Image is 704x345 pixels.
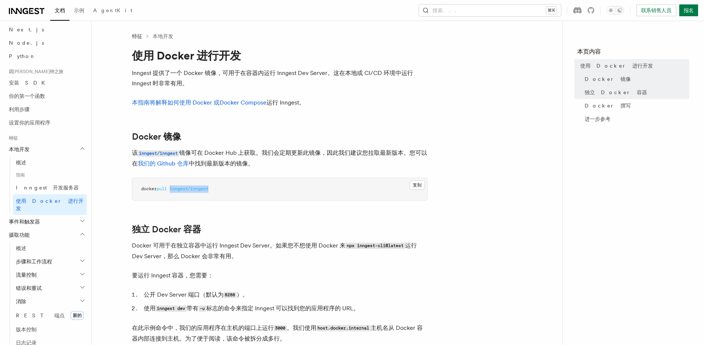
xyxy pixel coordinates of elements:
code: npx inngest-cli@latest [346,243,405,249]
a: Docker 镜像 [132,131,181,142]
font: 使用 Docker 进行开发 [16,198,84,211]
font: 搜索... [432,7,460,13]
a: 我们的 Github 仓库 [138,160,189,167]
font: Node.js [9,40,44,46]
font: 利用步骤 [9,106,30,112]
font: Inngest 提供了一个 Docker 镜像，可用于在容器内运行 Inngest Dev Server。这在本地或 CI/CD 环境中运行 Inngest 时非常有用。 [132,69,413,87]
a: 概述 [13,156,87,169]
button: 摄取功能 [6,228,87,242]
a: 本指南将解释如何使用 Docker 或Docker Compose [132,99,266,106]
font: 错误和重试 [16,285,42,291]
font: 进一步参考 [585,116,611,122]
font: 特征 [132,33,142,39]
a: 概述 [13,242,87,255]
a: Next.js [6,23,87,36]
font: REST 端点 [16,312,65,318]
font: 指南 [16,172,25,178]
font: 报名 [684,7,694,13]
font: 特征 [9,136,18,141]
a: 本地开发 [153,33,173,40]
font: 本页内容 [577,48,601,55]
button: 错误和重试 [13,281,87,295]
a: 设置你的应用程序 [6,116,87,129]
font: 步骤和工作流程 [16,259,52,264]
font: 该 [132,149,138,156]
font: Python [9,53,36,59]
a: 你的第一个函数 [6,89,87,103]
font: 使用 [144,305,156,312]
font: 安装 SDK [9,80,50,86]
button: 步骤和工作流程 [13,255,87,268]
a: 报名 [679,4,698,16]
font: AgentKit [93,7,132,13]
font: 设置你的应用程序 [9,120,50,126]
a: 联系销售人员 [636,4,676,16]
a: Node.js [6,36,87,49]
button: 搜索...⌘K [419,4,561,16]
font: 在此示例命令中，我们的应用程序在主机的端口上运行 [132,324,274,331]
a: inngest/inngest [138,149,179,156]
a: 文档 [50,2,69,21]
a: REST 端点新的 [13,308,87,323]
code: inngest dev [156,305,187,312]
a: 使用 Docker 进行开发 [13,194,87,215]
font: 版本控制 [16,327,37,332]
code: inngest/inngest [138,150,179,157]
font: 概述 [16,245,26,251]
span: docker [141,186,157,191]
button: 消除 [13,295,87,308]
button: 本地开发 [6,143,87,156]
a: 利用步骤 [6,103,87,116]
a: AgentKit [89,2,137,20]
font: ）。 [237,291,248,298]
font: 要运行 Inngest 容器，您需要： [132,272,213,279]
font: Next.js [9,27,44,33]
font: 独立 Docker 容器 [585,89,647,95]
a: Docker 撰写 [582,99,689,112]
a: 进一步参考 [582,112,689,126]
font: Docker 镜像 [132,131,181,142]
font: 概述 [16,160,26,165]
font: Docker 可用于在独立容器中运行 Inngest Dev Server。如果您不想使用 Docker 来 [132,242,346,249]
font: 。 [299,99,305,106]
font: 使用 Docker 进行开发 [132,49,241,62]
a: Docker 镜像 [582,72,689,86]
kbd: ⌘K [546,7,557,14]
span: pull [157,186,167,191]
a: 安装 SDK [6,76,87,89]
font: 事件和触发器 [9,219,40,225]
font: 因[PERSON_NAME]特之旅 [9,69,63,74]
code: host.docker.internal [316,325,371,331]
font: 新的 [73,313,82,318]
font: 本地开发 [153,33,173,39]
font: 运行 Dev Server，那么 Docker 会非常有用。 [132,242,417,260]
code: 8288 [224,292,237,298]
font: 文档 [55,7,65,13]
code: 3000 [274,325,287,331]
font: 本地开发 [9,146,30,152]
button: 事件和触发器 [6,215,87,228]
font: 中找到最新版本的镜像。 [189,160,254,167]
code: -u [198,305,206,312]
button: 复制 [409,180,425,190]
a: Python [6,49,87,63]
font: 运行 Inngest [266,99,299,106]
font: 公开 Dev Server 端口（默认为 [144,291,224,298]
a: 独立 Docker 容器 [132,224,201,235]
font: 联系销售人员 [641,7,671,13]
font: 消除 [16,298,26,304]
a: 独立 Docker 容器 [582,86,689,99]
font: 。我们使用 [287,324,316,331]
font: Inngest 开发服务器 [16,185,79,191]
font: Docker 撰写 [585,103,631,109]
font: Docker 镜像 [585,76,631,82]
font: 使用 Docker 进行开发 [580,63,653,69]
span: inngest/inngest [170,186,208,191]
font: 你的第一个函数 [9,93,45,99]
a: 使用 Docker 进行开发 [577,59,689,72]
div: 本地开发 [6,156,87,215]
font: 带有 [187,305,198,312]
